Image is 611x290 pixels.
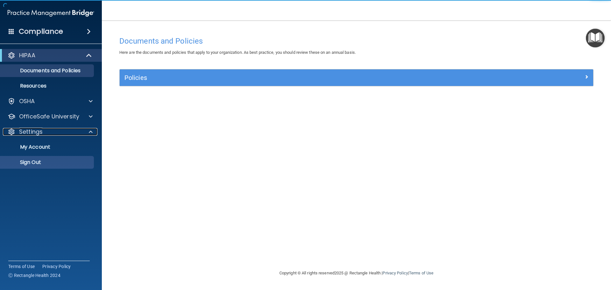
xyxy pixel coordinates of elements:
[119,50,356,55] span: Here are the documents and policies that apply to your organization. As best practice, you should...
[4,144,91,150] p: My Account
[240,263,473,283] div: Copyright © All rights reserved 2025 @ Rectangle Health | |
[124,74,470,81] h5: Policies
[19,97,35,105] p: OSHA
[8,7,94,19] img: PMB logo
[4,67,91,74] p: Documents and Policies
[8,263,35,270] a: Terms of Use
[4,159,91,166] p: Sign Out
[42,263,71,270] a: Privacy Policy
[586,29,605,47] button: Open Resource Center
[19,27,63,36] h4: Compliance
[8,113,93,120] a: OfficeSafe University
[501,245,603,270] iframe: Drift Widget Chat Controller
[8,128,93,136] a: Settings
[4,83,91,89] p: Resources
[124,73,588,83] a: Policies
[409,271,433,275] a: Terms of Use
[19,113,79,120] p: OfficeSafe University
[383,271,408,275] a: Privacy Policy
[8,52,92,59] a: HIPAA
[8,272,60,279] span: Ⓒ Rectangle Health 2024
[19,52,35,59] p: HIPAA
[119,37,593,45] h4: Documents and Policies
[8,97,93,105] a: OSHA
[19,128,43,136] p: Settings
